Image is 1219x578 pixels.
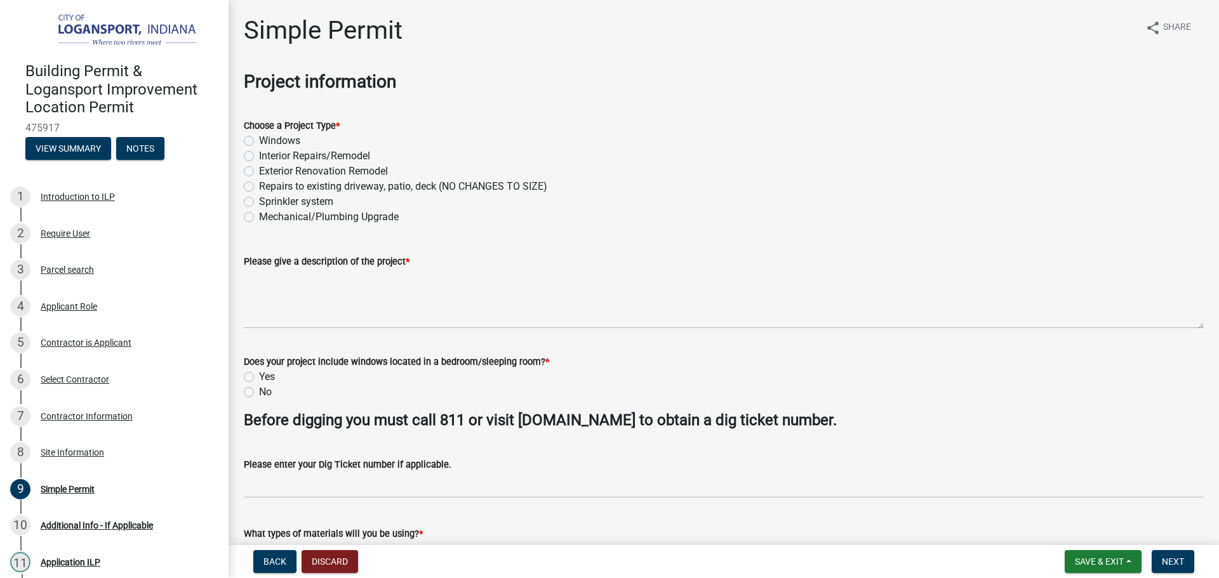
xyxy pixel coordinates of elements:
[259,194,333,209] label: Sprinkler system
[244,15,403,46] h1: Simple Permit
[244,71,396,92] strong: Project information
[1162,556,1184,567] span: Next
[244,358,549,367] label: Does your project include windows located in a bedroom/sleeping room?
[41,375,109,384] div: Select Contractor
[116,137,164,160] button: Notes
[41,229,90,238] div: Require User
[25,13,208,49] img: City of Logansport, Indiana
[244,461,451,470] label: Please enter your Dig Ticket number if applicable.
[1075,556,1124,567] span: Save & Exit
[41,338,131,347] div: Contractor is Applicant
[244,411,837,429] strong: Before digging you must call 811 or visit [DOMAIN_NAME] to obtain a dig ticket number.
[10,406,30,426] div: 7
[1163,20,1191,36] span: Share
[41,302,97,311] div: Applicant Role
[116,144,164,154] wm-modal-confirm: Notes
[259,209,399,225] label: Mechanical/Plumbing Upgrade
[10,515,30,535] div: 10
[10,332,30,353] div: 5
[1145,20,1161,36] i: share
[41,192,115,201] div: Introduction to ILP
[10,552,30,572] div: 11
[259,133,300,148] label: Windows
[10,296,30,317] div: 4
[25,144,111,154] wm-modal-confirm: Summary
[25,137,111,160] button: View Summary
[244,122,340,131] label: Choose a Project Type
[10,442,30,463] div: 8
[263,556,286,567] span: Back
[259,369,275,384] label: Yes
[1135,15,1201,40] button: shareShare
[25,62,218,117] h4: Building Permit & Logansport Improvement Location Permit
[1152,550,1194,573] button: Next
[244,530,423,539] label: What types of materials will you be using?
[41,485,95,494] div: Simple Permit
[259,179,547,194] label: Repairs to existing driveway, patio, deck (NO CHANGES TO SIZE)
[259,148,370,164] label: Interior Repairs/Remodel
[41,521,153,530] div: Additional Info - If Applicable
[10,369,30,390] div: 6
[41,265,94,274] div: Parcel search
[41,448,104,457] div: Site Information
[41,412,133,421] div: Contractor Information
[244,258,410,266] label: Please give a description of the project
[10,223,30,244] div: 2
[10,187,30,207] div: 1
[10,479,30,499] div: 9
[10,259,30,280] div: 3
[41,558,100,567] div: Application ILP
[259,164,388,179] label: Exterior Renovation Remodel
[253,550,296,573] button: Back
[25,122,203,134] span: 475917
[302,550,358,573] button: Discard
[1065,550,1142,573] button: Save & Exit
[259,384,272,400] label: No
